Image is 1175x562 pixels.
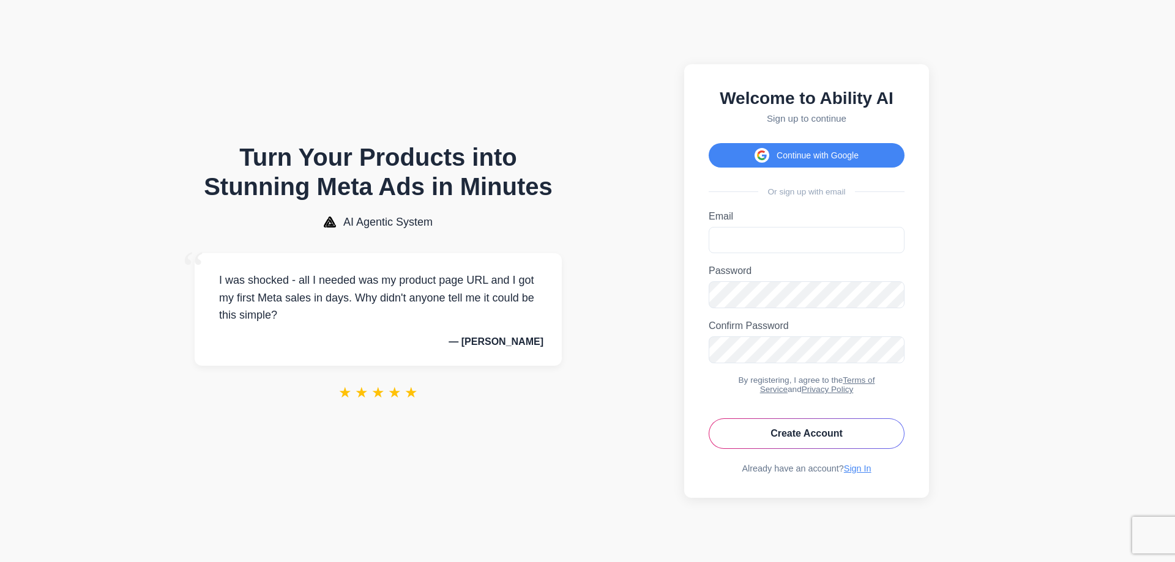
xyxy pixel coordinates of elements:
[709,418,905,449] button: Create Account
[355,384,368,401] span: ★
[405,384,418,401] span: ★
[709,143,905,168] button: Continue with Google
[709,187,905,196] div: Or sign up with email
[760,375,875,394] a: Terms of Service
[709,464,905,473] div: Already have an account?
[709,211,905,222] label: Email
[844,464,871,473] a: Sign In
[709,89,905,108] h2: Welcome to Ability AI
[709,320,905,331] label: Confirm Password
[343,216,433,229] span: AI Agentic System
[195,142,562,201] h1: Turn Your Products into Stunning Meta Ads in Minutes
[802,385,854,394] a: Privacy Policy
[213,272,543,324] p: I was shocked - all I needed was my product page URL and I got my first Meta sales in days. Why d...
[213,336,543,347] p: — [PERSON_NAME]
[709,113,905,124] p: Sign up to continue
[182,241,204,297] span: “
[709,265,905,276] label: Password
[388,384,401,401] span: ★
[709,375,905,394] div: By registering, I agree to the and
[324,216,336,227] img: AI Agentic System Logo
[338,384,352,401] span: ★
[371,384,385,401] span: ★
